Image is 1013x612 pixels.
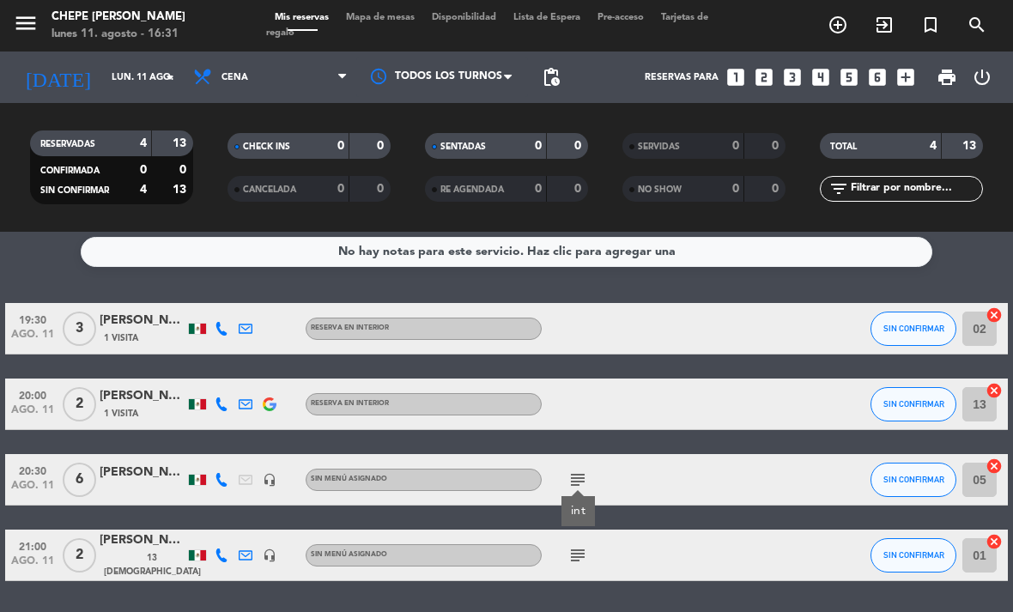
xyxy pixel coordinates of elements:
[100,311,185,330] div: [PERSON_NAME]
[263,397,276,411] img: google-logo.png
[377,140,387,152] strong: 0
[907,10,954,39] span: Reserva especial
[13,10,39,42] button: menu
[930,140,937,152] strong: 4
[574,183,585,195] strong: 0
[140,164,147,176] strong: 0
[337,140,344,152] strong: 0
[221,72,248,83] span: Cena
[13,58,103,96] i: [DATE]
[104,407,138,421] span: 1 Visita
[815,10,861,39] span: RESERVAR MESA
[870,312,956,346] button: SIN CONFIRMAR
[986,382,1003,399] i: cancel
[311,551,387,558] span: Sin menú asignado
[849,179,982,198] input: Filtrar por nombre...
[772,183,782,195] strong: 0
[11,480,54,500] span: ago. 11
[11,460,54,480] span: 20:30
[337,183,344,195] strong: 0
[589,13,652,22] span: Pre-acceso
[63,538,96,573] span: 2
[311,400,389,407] span: RESERVA EN INTERIOR
[104,551,201,579] span: 13 [DEMOGRAPHIC_DATA]
[11,555,54,575] span: ago. 11
[440,185,504,194] span: RE AGENDADA
[63,312,96,346] span: 3
[338,242,676,262] div: No hay notas para este servicio. Haz clic para agregar una
[100,530,185,550] div: [PERSON_NAME]
[920,15,941,35] i: turned_in_not
[732,140,739,152] strong: 0
[838,66,860,88] i: looks_5
[11,329,54,348] span: ago. 11
[173,184,190,196] strong: 13
[986,306,1003,324] i: cancel
[866,66,889,88] i: looks_6
[567,545,588,566] i: subject
[638,185,682,194] span: NO SHOW
[11,536,54,555] span: 21:00
[263,548,276,562] i: headset_mic
[965,52,1000,103] div: LOG OUT
[100,386,185,406] div: [PERSON_NAME]
[52,9,185,26] div: Chepe [PERSON_NAME]
[63,387,96,421] span: 2
[505,13,589,22] span: Lista de Espera
[781,66,804,88] i: looks_3
[263,473,276,487] i: headset_mic
[179,164,190,176] strong: 0
[874,15,895,35] i: exit_to_app
[895,66,917,88] i: add_box
[535,140,542,152] strong: 0
[810,66,832,88] i: looks_4
[52,26,185,43] div: lunes 11. agosto - 16:31
[986,457,1003,475] i: cancel
[100,463,185,482] div: [PERSON_NAME]
[883,399,944,409] span: SIN CONFIRMAR
[104,331,138,345] span: 1 Visita
[243,142,290,151] span: CHECK INS
[954,10,1000,39] span: BUSCAR
[311,476,387,482] span: Sin menú asignado
[883,475,944,484] span: SIN CONFIRMAR
[541,67,561,88] span: pending_actions
[11,404,54,424] span: ago. 11
[753,66,775,88] i: looks_two
[337,13,423,22] span: Mapa de mesas
[828,179,849,199] i: filter_list
[828,15,848,35] i: add_circle_outline
[140,137,147,149] strong: 4
[870,538,956,573] button: SIN CONFIRMAR
[732,183,739,195] strong: 0
[967,15,987,35] i: search
[377,183,387,195] strong: 0
[830,142,857,151] span: TOTAL
[883,324,944,333] span: SIN CONFIRMAR
[40,167,100,175] span: CONFIRMADA
[638,142,680,151] span: SERVIDAS
[986,533,1003,550] i: cancel
[567,470,588,490] i: subject
[40,186,109,195] span: SIN CONFIRMAR
[962,140,980,152] strong: 13
[440,142,486,151] span: SENTADAS
[772,140,782,152] strong: 0
[11,309,54,329] span: 19:30
[173,137,190,149] strong: 13
[574,140,585,152] strong: 0
[160,67,180,88] i: arrow_drop_down
[883,550,944,560] span: SIN CONFIRMAR
[63,463,96,497] span: 6
[937,67,957,88] span: print
[266,13,337,22] span: Mis reservas
[40,140,95,148] span: RESERVADAS
[11,385,54,404] span: 20:00
[861,10,907,39] span: WALK IN
[870,463,956,497] button: SIN CONFIRMAR
[570,502,585,520] div: int
[140,184,147,196] strong: 4
[13,10,39,36] i: menu
[311,324,389,331] span: RESERVA EN INTERIOR
[535,183,542,195] strong: 0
